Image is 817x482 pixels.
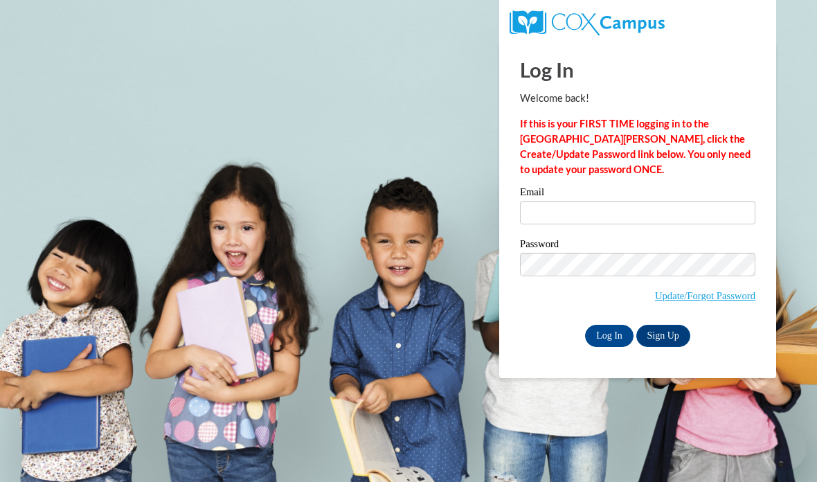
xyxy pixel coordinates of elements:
label: Email [520,187,755,201]
h1: Log In [520,55,755,84]
a: Sign Up [636,325,690,347]
p: Welcome back! [520,91,755,106]
strong: If this is your FIRST TIME logging in to the [GEOGRAPHIC_DATA][PERSON_NAME], click the Create/Upd... [520,118,751,175]
iframe: Button to launch messaging window [762,427,806,471]
label: Password [520,239,755,253]
a: Update/Forgot Password [655,290,755,301]
input: Log In [585,325,634,347]
img: COX Campus [510,10,665,35]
